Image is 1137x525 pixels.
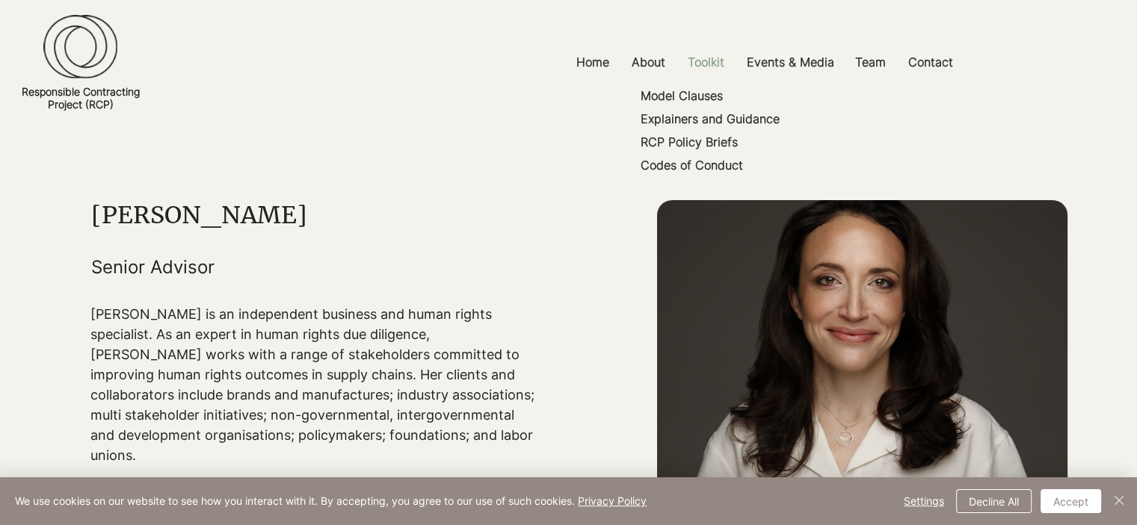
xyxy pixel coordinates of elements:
[635,131,744,154] p: RCP Policy Briefs
[848,46,893,79] p: Team
[677,46,736,79] a: Toolkit
[1110,491,1128,509] img: Close
[680,46,732,79] p: Toolkit
[739,46,842,79] p: Events & Media
[624,46,673,79] p: About
[91,256,537,278] h5: Senior Advisor
[901,46,961,79] p: Contact
[631,131,789,154] a: RCP Policy Briefs
[15,494,647,508] span: We use cookies on our website to see how you interact with it. By accepting, you agree to our use...
[90,304,537,465] p: [PERSON_NAME] is an independent business and human rights specialist. As an expert in human right...
[578,494,647,507] a: Privacy Policy
[631,154,789,177] a: Codes of Conduct
[631,108,789,131] a: Explainers and Guidance
[897,46,964,79] a: Contact
[635,108,786,131] p: Explainers and Guidance
[569,46,617,79] p: Home
[956,489,1032,513] button: Decline All
[620,46,677,79] a: About
[904,490,944,512] span: Settings
[22,85,140,111] a: Responsible ContractingProject (RCP)
[1110,489,1128,513] button: Close
[91,200,537,230] h1: [PERSON_NAME]
[844,46,897,79] a: Team
[1041,489,1101,513] button: Accept
[635,84,729,108] p: Model Clauses
[565,46,620,79] a: Home
[736,46,844,79] a: Events & Media
[392,46,1137,79] nav: Site
[635,154,749,177] p: Codes of Conduct
[631,84,789,108] a: Model Clauses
